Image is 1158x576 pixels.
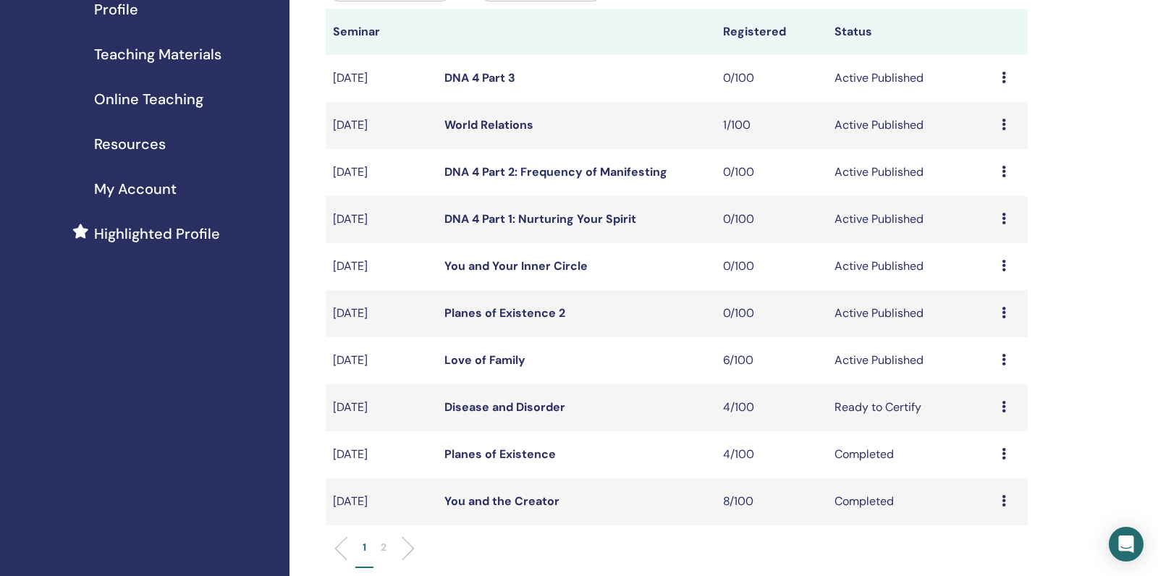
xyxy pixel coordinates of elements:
div: Open Intercom Messenger [1109,527,1144,562]
td: Active Published [827,290,994,337]
span: Online Teaching [94,88,203,110]
th: Registered [716,9,827,55]
a: Planes of Existence 2 [444,305,565,321]
td: Completed [827,431,994,478]
td: Active Published [827,55,994,102]
td: [DATE] [326,149,437,196]
td: [DATE] [326,431,437,478]
th: Seminar [326,9,437,55]
p: 1 [363,540,366,555]
span: Resources [94,133,166,155]
span: Teaching Materials [94,43,221,65]
td: [DATE] [326,478,437,525]
a: Love of Family [444,352,525,368]
a: Disease and Disorder [444,399,565,415]
td: [DATE] [326,384,437,431]
td: [DATE] [326,102,437,149]
td: Completed [827,478,994,525]
td: [DATE] [326,55,437,102]
a: You and Your Inner Circle [444,258,588,274]
td: 0/100 [716,55,827,102]
td: [DATE] [326,337,437,384]
span: My Account [94,178,177,200]
td: Active Published [827,149,994,196]
td: 0/100 [716,149,827,196]
td: 0/100 [716,243,827,290]
td: Active Published [827,337,994,384]
td: 4/100 [716,431,827,478]
td: 0/100 [716,196,827,243]
span: Highlighted Profile [94,223,220,245]
td: 8/100 [716,478,827,525]
a: You and the Creator [444,494,559,509]
td: Active Published [827,243,994,290]
td: [DATE] [326,196,437,243]
th: Status [827,9,994,55]
td: [DATE] [326,290,437,337]
td: Active Published [827,102,994,149]
td: 6/100 [716,337,827,384]
td: 0/100 [716,290,827,337]
a: World Relations [444,117,533,132]
a: DNA 4 Part 1: Nurturing Your Spirit [444,211,636,226]
td: 1/100 [716,102,827,149]
a: Planes of Existence [444,446,556,462]
td: 4/100 [716,384,827,431]
a: DNA 4 Part 2: Frequency of Manifesting [444,164,667,179]
td: Active Published [827,196,994,243]
a: DNA 4 Part 3 [444,70,515,85]
td: [DATE] [326,243,437,290]
td: Ready to Certify [827,384,994,431]
p: 2 [381,540,386,555]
